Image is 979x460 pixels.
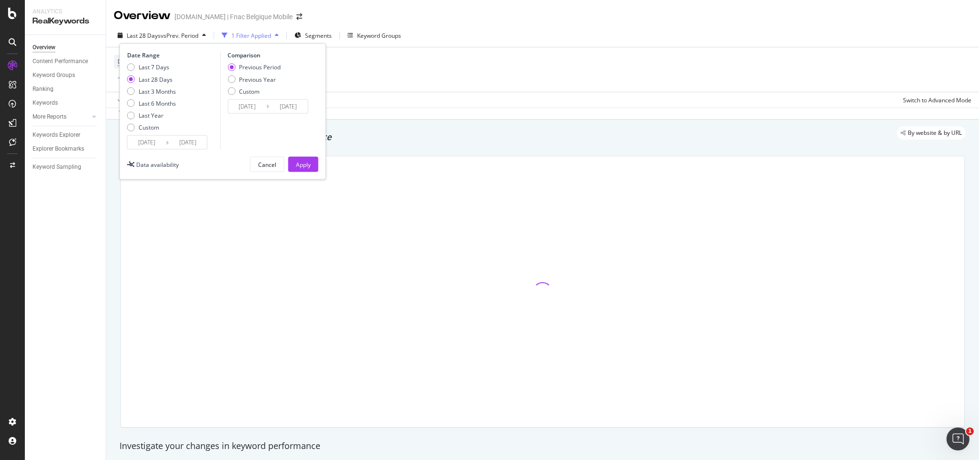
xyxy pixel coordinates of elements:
input: Start Date [128,136,166,149]
div: Analytics [33,8,98,16]
div: Previous Year [228,75,281,83]
div: More Reports [33,112,66,122]
button: Apply [288,157,318,172]
button: Cancel [250,157,284,172]
span: Segments [305,32,332,40]
div: 1 Filter Applied [231,32,271,40]
div: Last Year [139,111,163,120]
div: Investigate your changes in keyword performance [120,440,966,452]
div: Last Year [127,111,176,120]
iframe: Intercom live chat [946,427,969,450]
a: Overview [33,43,99,53]
span: By website & by URL [908,130,962,136]
div: Date Range [127,51,218,59]
div: Custom [228,87,281,95]
div: Apply [296,160,311,168]
div: arrow-right-arrow-left [296,13,302,20]
div: Last 3 Months [139,87,176,95]
button: Apply [114,92,141,108]
div: Keyword Sampling [33,162,81,172]
span: Device [118,57,136,66]
div: [DOMAIN_NAME] | Fnac Belgique Mobile [174,12,293,22]
div: RealKeywords [33,16,98,27]
span: vs Prev. Period [161,32,198,40]
button: Switch to Advanced Mode [899,92,971,108]
input: End Date [269,99,307,113]
div: Previous Period [239,63,281,71]
div: Comparison [228,51,311,59]
div: Content Performance [33,56,88,66]
input: Start Date [228,99,266,113]
div: Custom [127,123,176,131]
div: Last 28 Days [139,75,173,83]
div: Last 7 Days [127,63,176,71]
div: Switch to Advanced Mode [903,96,971,104]
div: Keyword Groups [33,70,75,80]
div: Overview [33,43,55,53]
a: Keywords [33,98,99,108]
div: Last 28 Days [127,75,176,83]
div: legacy label [897,126,966,140]
a: Explorer Bookmarks [33,144,99,154]
div: Custom [139,123,159,131]
a: More Reports [33,112,89,122]
span: Last 28 Days [127,32,161,40]
a: Keyword Sampling [33,162,99,172]
div: Last 7 Days [139,63,169,71]
a: Keywords Explorer [33,130,99,140]
div: Previous Year [239,75,276,83]
button: 1 Filter Applied [218,28,283,43]
div: Data availability [136,160,179,168]
input: End Date [169,136,207,149]
a: Keyword Groups [33,70,99,80]
button: Segments [291,28,336,43]
div: Custom [239,87,260,95]
div: Keyword Groups [357,32,401,40]
div: Overview [114,8,171,24]
div: Cancel [258,160,276,168]
div: Last 6 Months [127,99,176,107]
button: Last 28 DaysvsPrev. Period [114,28,210,43]
div: Last 6 Months [139,99,176,107]
button: Keyword Groups [344,28,405,43]
button: Add Filter [114,73,152,84]
a: Ranking [33,84,99,94]
div: Last 3 Months [127,87,176,95]
div: Ranking [33,84,54,94]
div: Previous Period [228,63,281,71]
a: Content Performance [33,56,99,66]
span: 1 [966,427,974,435]
div: Keywords [33,98,58,108]
div: Keywords Explorer [33,130,80,140]
div: Explorer Bookmarks [33,144,84,154]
